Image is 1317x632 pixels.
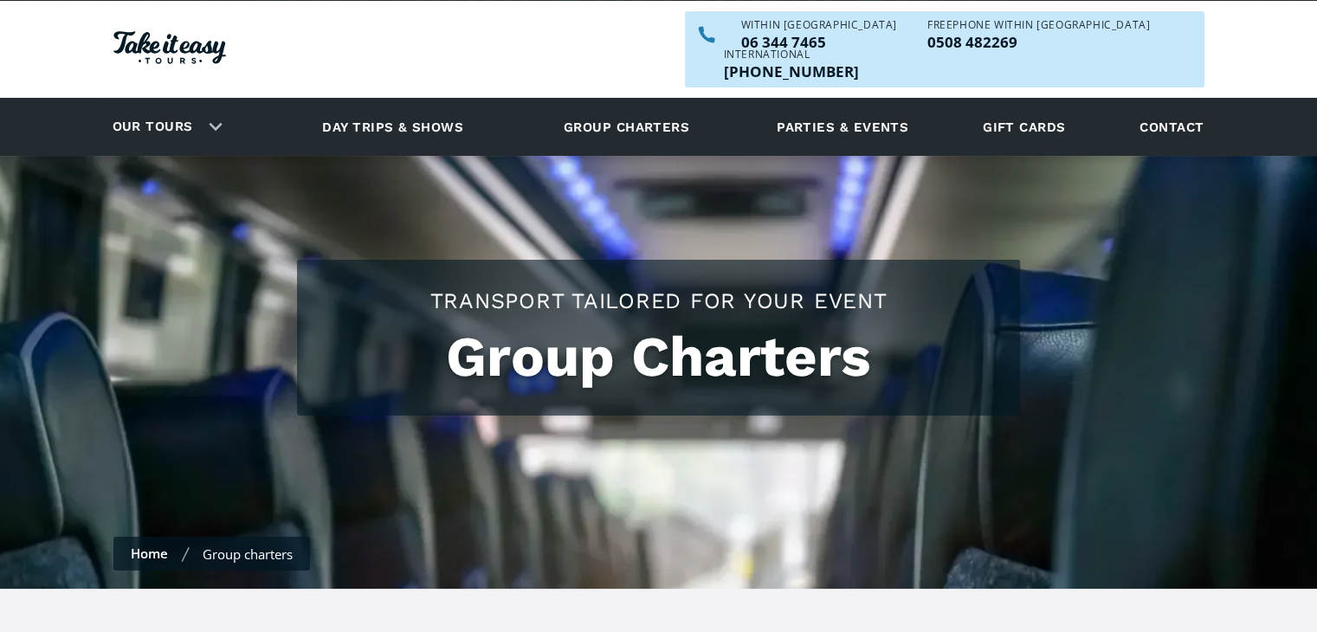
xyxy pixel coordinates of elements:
a: Parties & events [768,103,917,151]
a: Contact [1131,103,1212,151]
a: Gift cards [974,103,1075,151]
a: Call us outside of NZ on +6463447465 [724,64,859,79]
a: Our tours [100,106,206,147]
a: Group charters [542,103,711,151]
p: 06 344 7465 [741,35,897,49]
h1: Group Charters [314,325,1003,390]
div: International [724,49,859,60]
nav: Breadcrumbs [113,537,310,571]
div: WITHIN [GEOGRAPHIC_DATA] [741,20,897,30]
p: 0508 482269 [927,35,1150,49]
a: Call us within NZ on 063447465 [741,35,897,49]
a: Home [131,545,168,562]
div: Freephone WITHIN [GEOGRAPHIC_DATA] [927,20,1150,30]
p: [PHONE_NUMBER] [724,64,859,79]
div: Group charters [203,545,293,563]
div: Our tours [92,103,236,151]
a: Homepage [113,23,226,77]
img: Take it easy Tours logo [113,31,226,64]
a: Day trips & shows [300,103,485,151]
a: Call us freephone within NZ on 0508482269 [927,35,1150,49]
h2: Transport tailored for your event [314,286,1003,316]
